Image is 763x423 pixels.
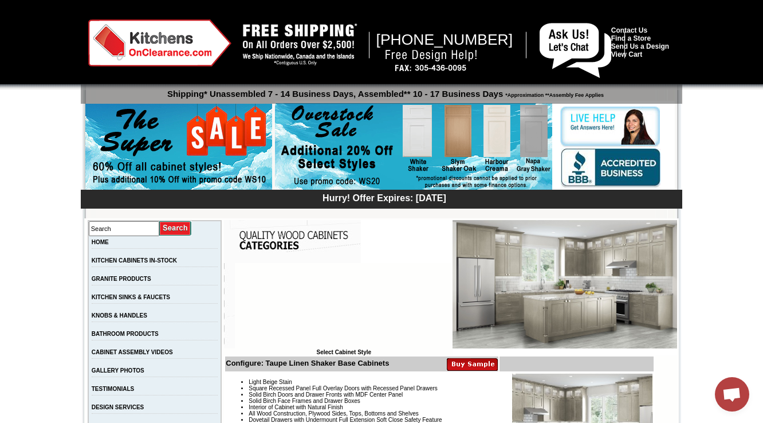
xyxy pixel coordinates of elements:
[88,19,231,66] img: Kitchens on Clearance Logo
[249,391,403,398] span: Solid Birch Doors and Drawer Fronts with MDF Center Panel
[92,257,177,264] a: KITCHEN CABINETS IN-STOCK
[249,385,438,391] span: Square Recessed Panel Full Overlay Doors with Recessed Panel Drawers
[611,50,642,58] a: View Cart
[92,294,170,300] a: KITCHEN SINKS & FAUCETS
[226,359,389,367] b: Configure: Taupe Linen Shaker Base Cabinets
[611,26,647,34] a: Contact Us
[92,239,109,245] a: HOME
[92,276,151,282] a: GRANITE PRODUCTS
[376,31,513,48] span: [PHONE_NUMBER]
[92,349,173,355] a: CABINET ASSEMBLY VIDEOS
[249,410,418,417] span: All Wood Construction, Plywood Sides, Tops, Bottoms and Shelves
[92,312,147,319] a: KNOBS & HANDLES
[86,191,682,203] div: Hurry! Offer Expires: [DATE]
[249,398,360,404] span: Solid Birch Face Frames and Drawer Boxes
[611,34,651,42] a: Find a Store
[453,220,677,348] img: Taupe Linen Shaker
[235,263,453,349] iframe: Browser incompatible
[86,84,682,99] p: Shipping* Unassembled 7 - 14 Business Days, Assembled** 10 - 17 Business Days
[715,377,749,412] div: Open chat
[92,404,144,410] a: DESIGN SERVICES
[316,349,371,355] b: Select Cabinet Style
[159,221,192,236] input: Submit
[92,386,134,392] a: TESTIMONIALS
[611,42,669,50] a: Send Us a Design
[249,417,442,423] span: Dovetail Drawers with Undermount Full Extension Soft Close Safety Feature
[249,404,343,410] span: Interior of Cabinet with Natural Finish
[249,379,292,385] span: Light Beige Stain
[92,367,144,374] a: GALLERY PHOTOS
[503,89,604,98] span: *Approximation **Assembly Fee Applies
[92,331,159,337] a: BATHROOM PRODUCTS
